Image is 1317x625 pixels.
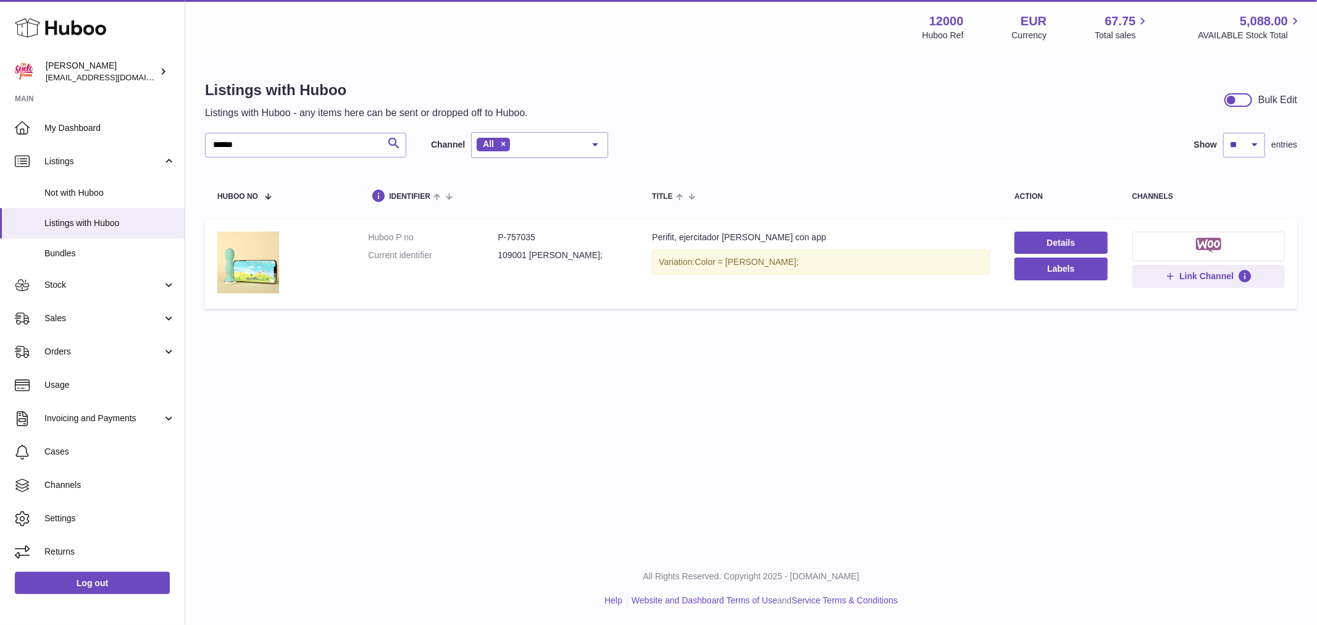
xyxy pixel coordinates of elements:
button: Labels [1014,258,1107,280]
div: Huboo Ref [922,30,964,41]
div: Variation: [652,250,990,275]
span: Listings with Huboo [44,217,175,229]
button: Link Channel [1132,265,1286,287]
span: Invoicing and Payments [44,413,162,424]
span: Bundles [44,248,175,259]
a: Details [1014,232,1107,254]
p: Listings with Huboo - any items here can be sent or dropped off to Huboo. [205,106,528,120]
a: Service Terms & Conditions [792,595,898,605]
label: Show [1194,139,1217,151]
span: Usage [44,379,175,391]
span: 5,088.00 [1240,13,1288,30]
span: Returns [44,546,175,558]
h1: Listings with Huboo [205,80,528,100]
a: 67.75 Total sales [1095,13,1150,41]
li: and [627,595,898,606]
div: Bulk Edit [1258,93,1297,107]
label: Channel [431,139,465,151]
span: Channels [44,479,175,491]
img: Perifit, ejercitador de Kegel con app [217,232,279,293]
span: entries [1271,139,1297,151]
dd: 109001 [PERSON_NAME]; [498,250,627,261]
div: action [1014,193,1107,201]
span: Cases [44,446,175,458]
a: Help [604,595,622,605]
span: My Dashboard [44,122,175,134]
span: Color = [PERSON_NAME]; [695,257,798,267]
a: Website and Dashboard Terms of Use [632,595,777,605]
a: 5,088.00 AVAILABLE Stock Total [1198,13,1302,41]
img: internalAdmin-12000@internal.huboo.com [15,62,33,81]
div: Perifit, ejercitador [PERSON_NAME] con app [652,232,990,243]
dt: Current identifier [368,250,498,261]
span: Not with Huboo [44,187,175,199]
span: Total sales [1095,30,1150,41]
span: Orders [44,346,162,358]
img: woocommerce-small.png [1196,238,1221,253]
strong: EUR [1021,13,1047,30]
span: [EMAIL_ADDRESS][DOMAIN_NAME] [46,72,182,82]
div: [PERSON_NAME] [46,60,157,83]
a: Log out [15,572,170,594]
span: Sales [44,312,162,324]
strong: 12000 [929,13,964,30]
span: Huboo no [217,193,258,201]
div: channels [1132,193,1286,201]
span: Stock [44,279,162,291]
span: AVAILABLE Stock Total [1198,30,1302,41]
span: identifier [389,193,430,201]
span: All [483,139,494,149]
span: 67.75 [1105,13,1135,30]
dt: Huboo P no [368,232,498,243]
p: All Rights Reserved. Copyright 2025 - [DOMAIN_NAME] [195,571,1307,582]
dd: P-757035 [498,232,627,243]
span: Listings [44,156,162,167]
span: Settings [44,513,175,524]
div: Currency [1012,30,1047,41]
span: Link Channel [1179,271,1234,282]
span: title [652,193,672,201]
